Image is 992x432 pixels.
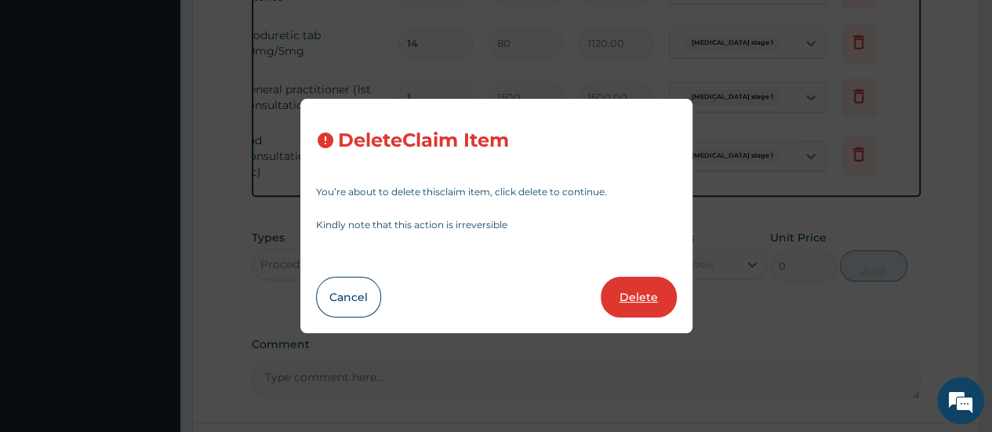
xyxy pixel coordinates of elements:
[257,8,295,45] div: Minimize live chat window
[316,277,381,318] button: Cancel
[316,220,677,230] p: Kindly note that this action is irreversible
[82,88,263,108] div: Chat with us now
[601,277,677,318] button: Delete
[8,275,299,330] textarea: Type your message and hit 'Enter'
[91,121,216,279] span: We're online!
[29,78,64,118] img: d_794563401_company_1708531726252_794563401
[316,187,677,197] p: You’re about to delete this claim item , click delete to continue.
[338,130,509,151] h3: Delete Claim Item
